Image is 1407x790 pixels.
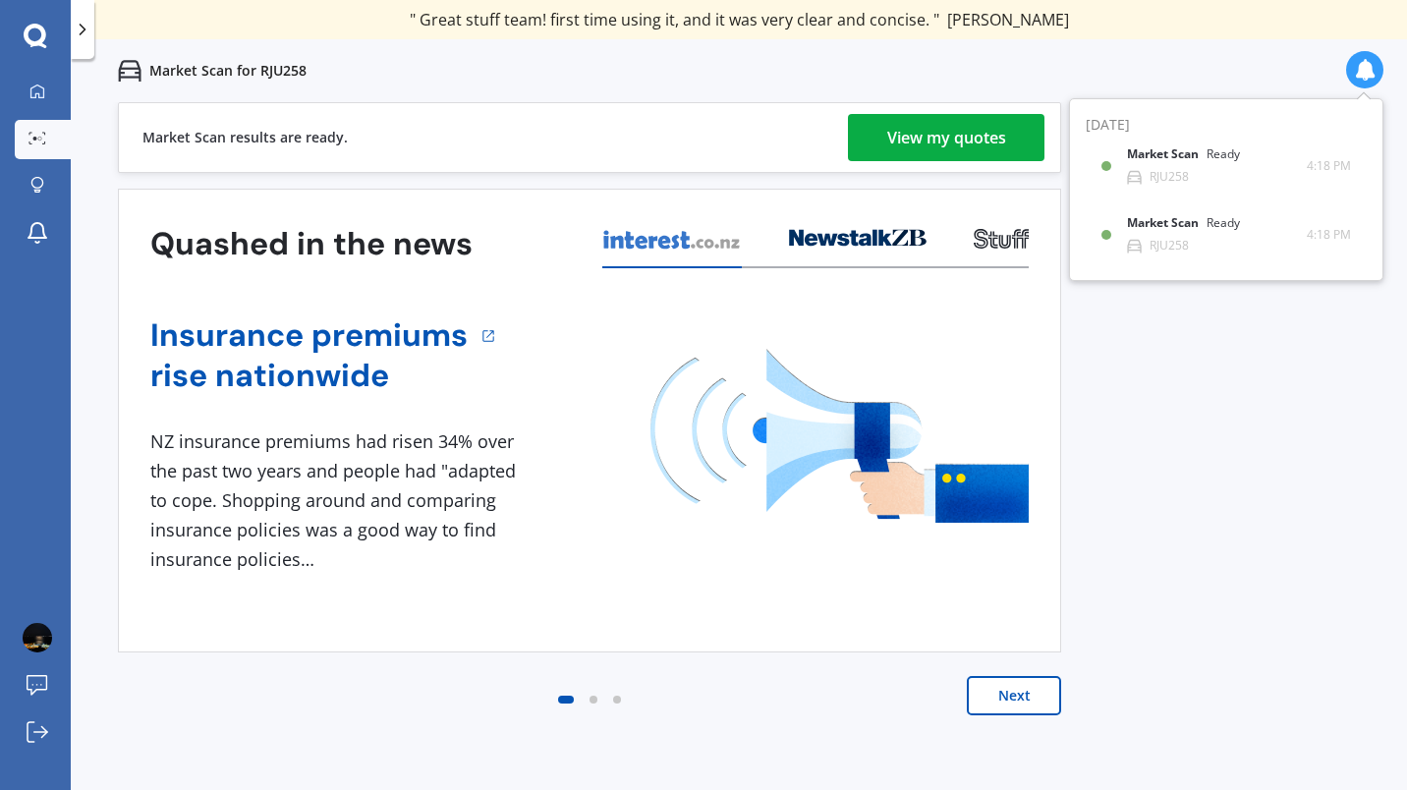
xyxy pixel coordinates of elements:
[150,356,468,396] a: rise nationwide
[410,10,1069,29] div: " Great stuff team! first time using it, and it was very clear and concise. "
[1127,147,1207,161] b: Market Scan
[848,114,1044,161] a: View my quotes
[1150,170,1189,184] div: RJU258
[150,224,473,264] h3: Quashed in the news
[1127,216,1207,230] b: Market Scan
[142,103,348,172] div: Market Scan results are ready.
[887,114,1006,161] div: View my quotes
[118,59,141,83] img: car.f15378c7a67c060ca3f3.svg
[1207,216,1240,230] div: Ready
[1086,115,1367,137] div: [DATE]
[947,9,1069,30] span: [PERSON_NAME]
[1307,156,1351,176] span: 4:18 PM
[23,623,52,652] img: ALV-UjUV7yB7z4wgbFzMLOBhWBRwJB8GbGtxzqa4EJ6qy-SBJ7UbzZW7vodTqdkD06ha1M2JpndYXmZVDJwHI1yf8Xs-AYc0a...
[150,315,468,356] a: Insurance premiums
[1207,147,1240,161] div: Ready
[150,427,524,574] div: NZ insurance premiums had risen 34% over the past two years and people had "adapted to cope. Shop...
[149,61,307,81] p: Market Scan for RJU258
[967,676,1061,715] button: Next
[650,349,1029,523] img: media image
[1150,239,1189,253] div: RJU258
[1307,225,1351,245] span: 4:18 PM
